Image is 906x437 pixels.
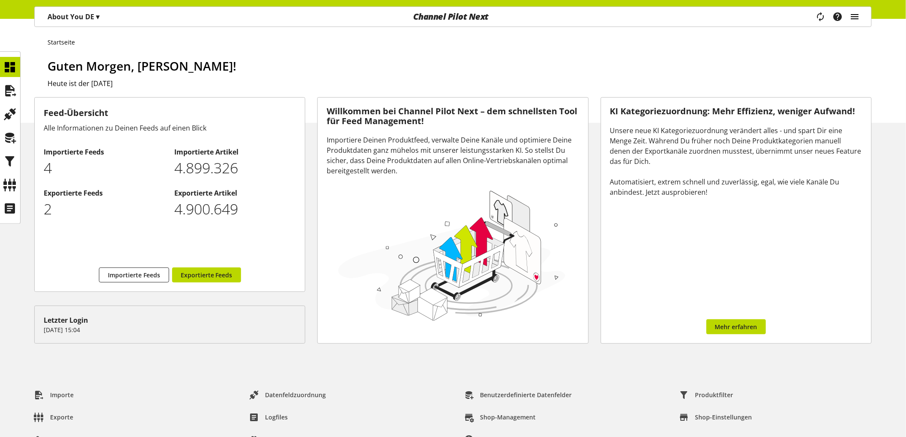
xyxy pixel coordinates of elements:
[44,107,296,119] h3: Feed-Übersicht
[44,147,165,157] h2: Importierte Feeds
[50,390,74,399] span: Importe
[695,390,733,399] span: Produktfilter
[242,387,333,403] a: Datenfeldzuordnung
[327,135,579,176] div: Importiere Deinen Produktfeed, verwalte Deine Kanäle und optimiere Deine Produktdaten ganz mühelo...
[335,187,568,324] img: 78e1b9dcff1e8392d83655fcfc870417.svg
[44,157,165,179] p: 4
[480,413,536,422] span: Shop-Management
[96,12,99,21] span: ▾
[673,387,740,403] a: Produktfilter
[695,413,752,422] span: Shop-Einstellungen
[706,319,766,334] a: Mehr erfahren
[242,410,295,425] a: Logfiles
[44,325,296,334] p: [DATE] 15:04
[610,107,862,116] h3: KI Kategoriezuordnung: Mehr Effizienz, weniger Aufwand!
[610,125,862,197] div: Unsere neue KI Kategoriezuordnung verändert alles - und spart Dir eine Menge Zeit. Während Du frü...
[673,410,759,425] a: Shop-Einstellungen
[715,322,757,331] span: Mehr erfahren
[44,315,296,325] div: Letzter Login
[174,147,296,157] h2: Importierte Artikel
[327,107,579,126] h3: Willkommen bei Channel Pilot Next – dem schnellsten Tool für Feed Management!
[174,198,296,220] p: 4900649
[27,410,80,425] a: Exporte
[48,78,872,89] h2: Heute ist der [DATE]
[44,188,165,198] h2: Exportierte Feeds
[50,413,73,422] span: Exporte
[34,6,872,27] nav: main navigation
[172,268,241,282] a: Exportierte Feeds
[458,387,579,403] a: Benutzerdefinierte Datenfelder
[108,271,160,279] span: Importierte Feeds
[174,188,296,198] h2: Exportierte Artikel
[265,413,288,422] span: Logfiles
[27,387,80,403] a: Importe
[181,271,232,279] span: Exportierte Feeds
[48,12,99,22] p: About You DE
[99,268,169,282] a: Importierte Feeds
[480,390,572,399] span: Benutzerdefinierte Datenfelder
[44,123,296,133] div: Alle Informationen zu Deinen Feeds auf einen Blick
[44,198,165,220] p: 2
[458,410,543,425] a: Shop-Management
[265,390,326,399] span: Datenfeldzuordnung
[48,58,236,74] span: Guten Morgen, [PERSON_NAME]!
[174,157,296,179] p: 4899326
